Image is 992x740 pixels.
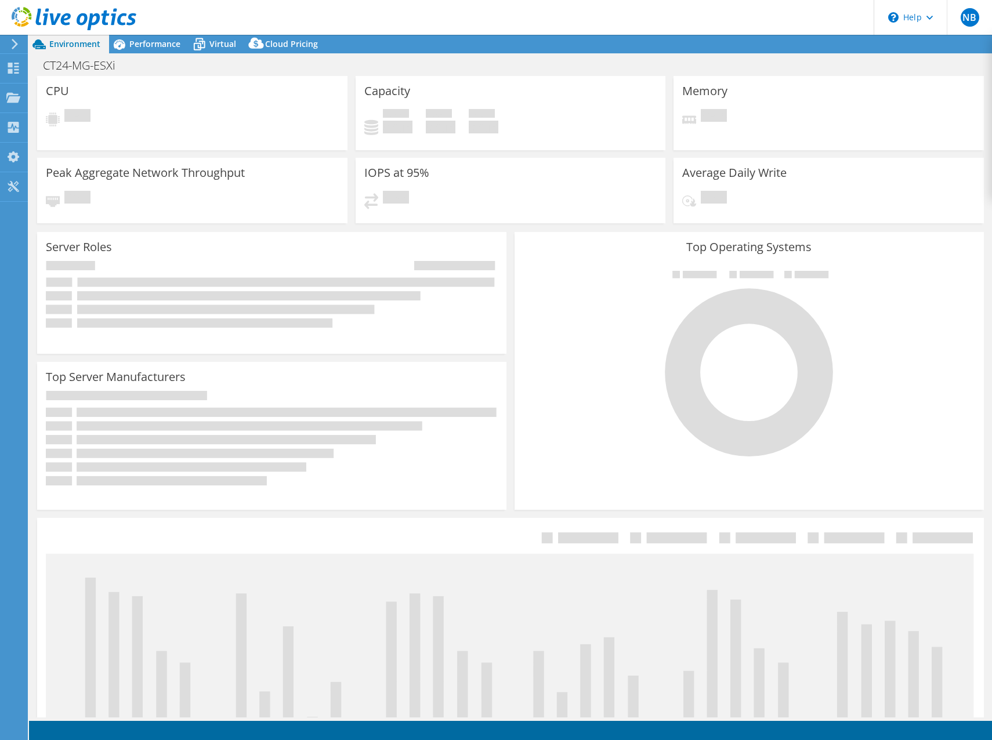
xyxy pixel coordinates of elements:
[701,109,727,125] span: Pending
[265,38,318,49] span: Cloud Pricing
[426,109,452,121] span: Free
[38,59,133,72] h1: CT24-MG-ESXi
[888,12,899,23] svg: \n
[364,166,429,179] h3: IOPS at 95%
[64,109,90,125] span: Pending
[523,241,975,253] h3: Top Operating Systems
[701,191,727,206] span: Pending
[383,191,409,206] span: Pending
[682,166,787,179] h3: Average Daily Write
[46,371,186,383] h3: Top Server Manufacturers
[961,8,979,27] span: NB
[46,241,112,253] h3: Server Roles
[383,121,412,133] h4: 0 GiB
[469,121,498,133] h4: 0 GiB
[209,38,236,49] span: Virtual
[46,166,245,179] h3: Peak Aggregate Network Throughput
[64,191,90,206] span: Pending
[49,38,100,49] span: Environment
[364,85,410,97] h3: Capacity
[129,38,180,49] span: Performance
[469,109,495,121] span: Total
[383,109,409,121] span: Used
[426,121,455,133] h4: 0 GiB
[46,85,69,97] h3: CPU
[682,85,727,97] h3: Memory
